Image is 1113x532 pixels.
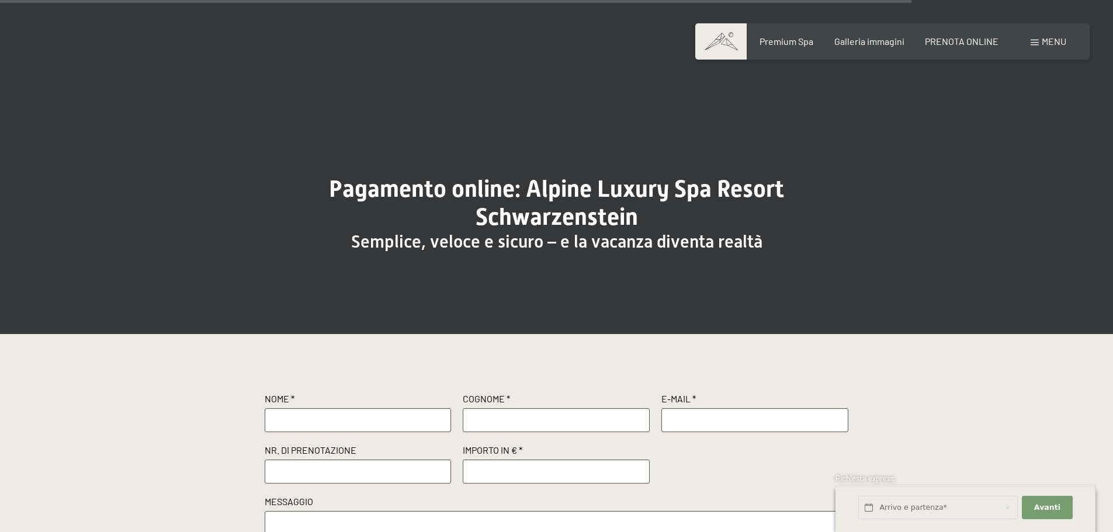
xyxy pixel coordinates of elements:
[351,231,762,252] span: Semplice, veloce e sicuro – e la vacanza diventa realtà
[265,392,452,408] label: Nome *
[463,392,650,408] label: Cognome *
[463,444,650,460] label: Importo in € *
[265,444,452,460] label: Nr. di prenotazione
[835,474,894,483] span: Richiesta express
[925,36,998,47] a: PRENOTA ONLINE
[834,36,904,47] a: Galleria immagini
[1034,502,1060,513] span: Avanti
[661,392,848,408] label: E-Mail *
[1022,496,1072,520] button: Avanti
[265,495,849,511] label: Messaggio
[1042,36,1066,47] span: Menu
[329,175,784,231] span: Pagamento online: Alpine Luxury Spa Resort Schwarzenstein
[760,36,813,47] a: Premium Spa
